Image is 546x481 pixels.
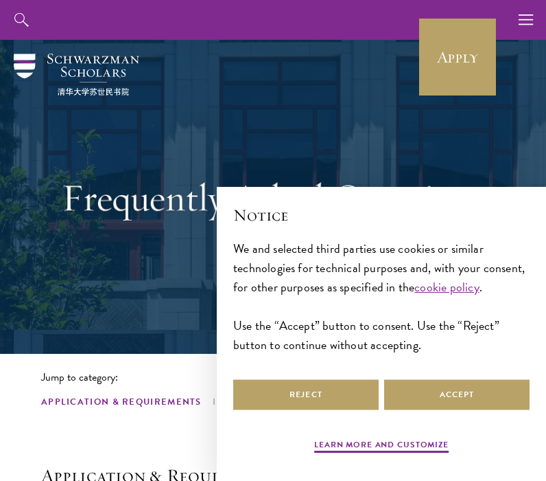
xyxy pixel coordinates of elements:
[314,438,449,455] button: Learn more and customize
[384,379,530,410] button: Accept
[233,203,530,227] h2: Notice
[233,379,379,410] button: Reject
[41,173,505,221] h1: Frequently Asked Questions
[233,239,530,355] div: We and selected third parties use cookies or similar technologies for technical purposes and, wit...
[213,395,318,410] a: Interview Process
[419,19,496,96] a: Apply
[41,395,202,410] a: Application & Requirements
[14,54,139,96] img: Schwarzman Scholars
[414,278,479,296] a: cookie policy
